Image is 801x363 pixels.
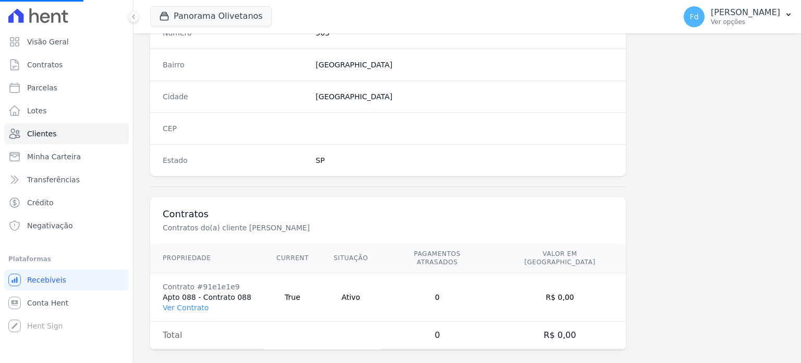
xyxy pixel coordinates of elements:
[315,60,613,70] dd: [GEOGRAPHIC_DATA]
[381,243,494,273] th: Pagamentos Atrasados
[494,243,626,273] th: Valor em [GEOGRAPHIC_DATA]
[163,91,307,102] dt: Cidade
[8,253,125,265] div: Plataformas
[4,31,129,52] a: Visão Geral
[163,60,307,70] dt: Bairro
[150,6,272,26] button: Panorama Olivetanos
[4,100,129,121] a: Lotes
[4,54,129,75] a: Contratos
[4,270,129,290] a: Recebíveis
[321,273,381,322] td: Ativo
[675,2,801,31] button: Fd [PERSON_NAME] Ver opções
[711,18,780,26] p: Ver opções
[163,155,307,166] dt: Estado
[264,273,321,322] td: True
[4,77,129,98] a: Parcelas
[264,243,321,273] th: Current
[27,298,68,308] span: Conta Hent
[163,223,513,233] p: Contratos do(a) cliente [PERSON_NAME]
[4,146,129,167] a: Minha Carteira
[163,208,613,220] h3: Contratos
[315,91,613,102] dd: [GEOGRAPHIC_DATA]
[27,60,63,70] span: Contratos
[4,192,129,213] a: Crédito
[150,243,264,273] th: Propriedade
[27,37,69,47] span: Visão Geral
[163,123,307,134] dt: CEP
[163,282,251,292] div: Contrato #91e1e1e9
[27,151,81,162] span: Minha Carteira
[27,83,57,93] span: Parcelas
[4,215,129,236] a: Negativação
[4,292,129,313] a: Conta Hent
[711,7,780,18] p: [PERSON_NAME]
[150,322,264,349] td: Total
[163,303,209,312] a: Ver Contrato
[27,197,54,208] span: Crédito
[150,273,264,322] td: Apto 088 - Contrato 088
[381,273,494,322] td: 0
[4,169,129,190] a: Transferências
[27,275,66,285] span: Recebíveis
[27,128,56,139] span: Clientes
[27,106,47,116] span: Lotes
[690,13,699,20] span: Fd
[4,123,129,144] a: Clientes
[321,243,381,273] th: Situação
[315,155,613,166] dd: SP
[381,322,494,349] td: 0
[494,322,626,349] td: R$ 0,00
[27,174,80,185] span: Transferências
[27,220,73,231] span: Negativação
[494,273,626,322] td: R$ 0,00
